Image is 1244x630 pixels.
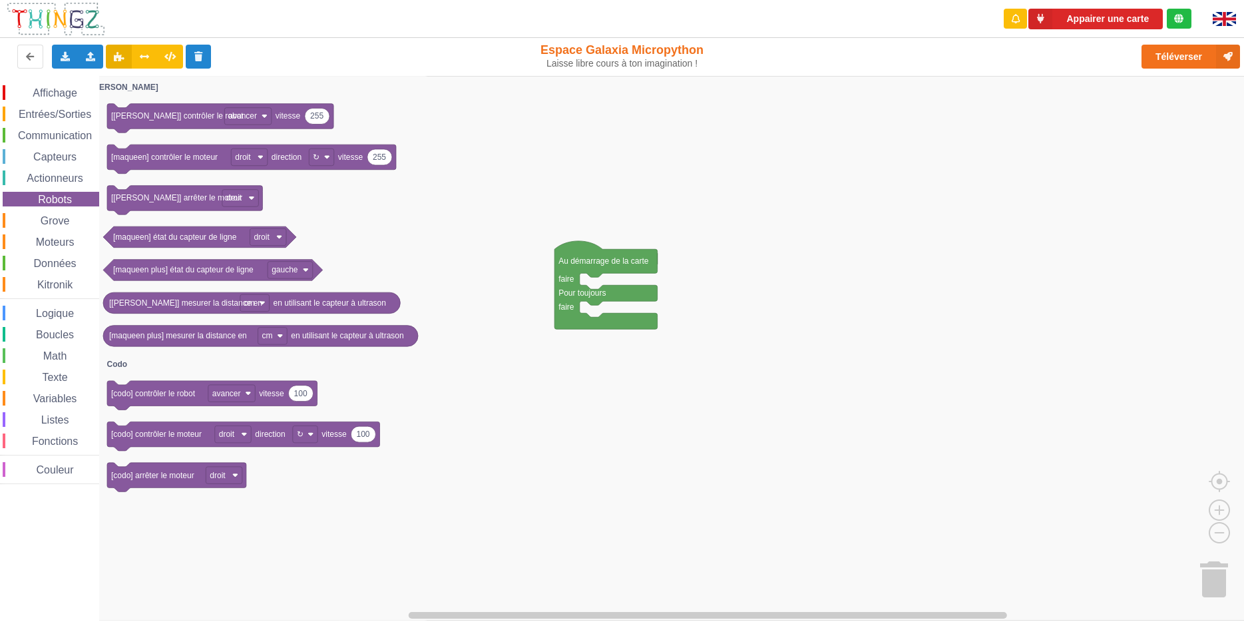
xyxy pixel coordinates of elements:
[113,265,254,274] text: [maqueen plus] état du capteur de ligne
[357,430,370,439] text: 100
[31,87,79,99] span: Affichage
[91,83,158,92] text: [PERSON_NAME]
[313,153,319,162] text: ↻
[228,111,257,121] text: avancer
[259,389,284,398] text: vitesse
[111,111,244,121] text: [[PERSON_NAME]] contrôler le robot
[514,58,730,69] div: Laisse libre cours à ton imagination !
[235,153,251,162] text: droit
[274,298,386,308] text: en utilisant le capteur à ultrason
[111,471,194,480] text: [codo] arrêter le moteur
[106,360,127,369] text: Codo
[294,389,308,398] text: 100
[272,153,302,162] text: direction
[1213,12,1236,26] img: gb.png
[291,331,403,340] text: en utilisant le capteur à ultrason
[113,232,237,242] text: [maqueen] état du capteur de ligne
[17,109,93,120] span: Entrées/Sorties
[31,393,79,404] span: Variables
[111,153,218,162] text: [maqueen] contrôler le moteur
[35,279,75,290] span: Kitronik
[210,471,226,480] text: droit
[1028,9,1163,29] button: Appairer une carte
[109,331,247,340] text: [maqueen plus] mesurer la distance en
[31,151,79,162] span: Capteurs
[36,194,74,205] span: Robots
[39,215,72,226] span: Grove
[254,232,270,242] text: droit
[1141,45,1240,69] button: Téléverser
[255,430,285,439] text: direction
[30,436,80,447] span: Fonctions
[34,329,76,340] span: Boucles
[558,302,574,312] text: faire
[297,430,304,439] text: ↻
[111,389,196,398] text: [codo] contrôler le robot
[373,153,386,162] text: 255
[244,298,255,308] text: cm
[34,308,76,319] span: Logique
[111,193,242,202] text: [[PERSON_NAME]] arrêter le moteur
[272,265,298,274] text: gauche
[219,430,235,439] text: droit
[25,172,85,184] span: Actionneurs
[558,256,649,266] text: Au démarrage de la carte
[212,389,241,398] text: avancer
[338,153,363,162] text: vitesse
[276,111,301,121] text: vitesse
[111,430,202,439] text: [codo] contrôler le moteur
[558,274,574,284] text: faire
[109,298,262,308] text: [[PERSON_NAME]] mesurer la distance en
[226,193,242,202] text: droit
[6,1,106,37] img: thingz_logo.png
[35,464,76,475] span: Couleur
[310,111,323,121] text: 255
[262,331,273,340] text: cm
[16,130,94,141] span: Communication
[558,288,606,298] text: Pour toujours
[40,372,69,383] span: Texte
[41,350,69,362] span: Math
[34,236,77,248] span: Moteurs
[32,258,79,269] span: Données
[514,43,730,69] div: Espace Galaxia Micropython
[321,430,347,439] text: vitesse
[1167,9,1191,29] div: Tu es connecté au serveur de création de Thingz
[39,414,71,426] span: Listes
